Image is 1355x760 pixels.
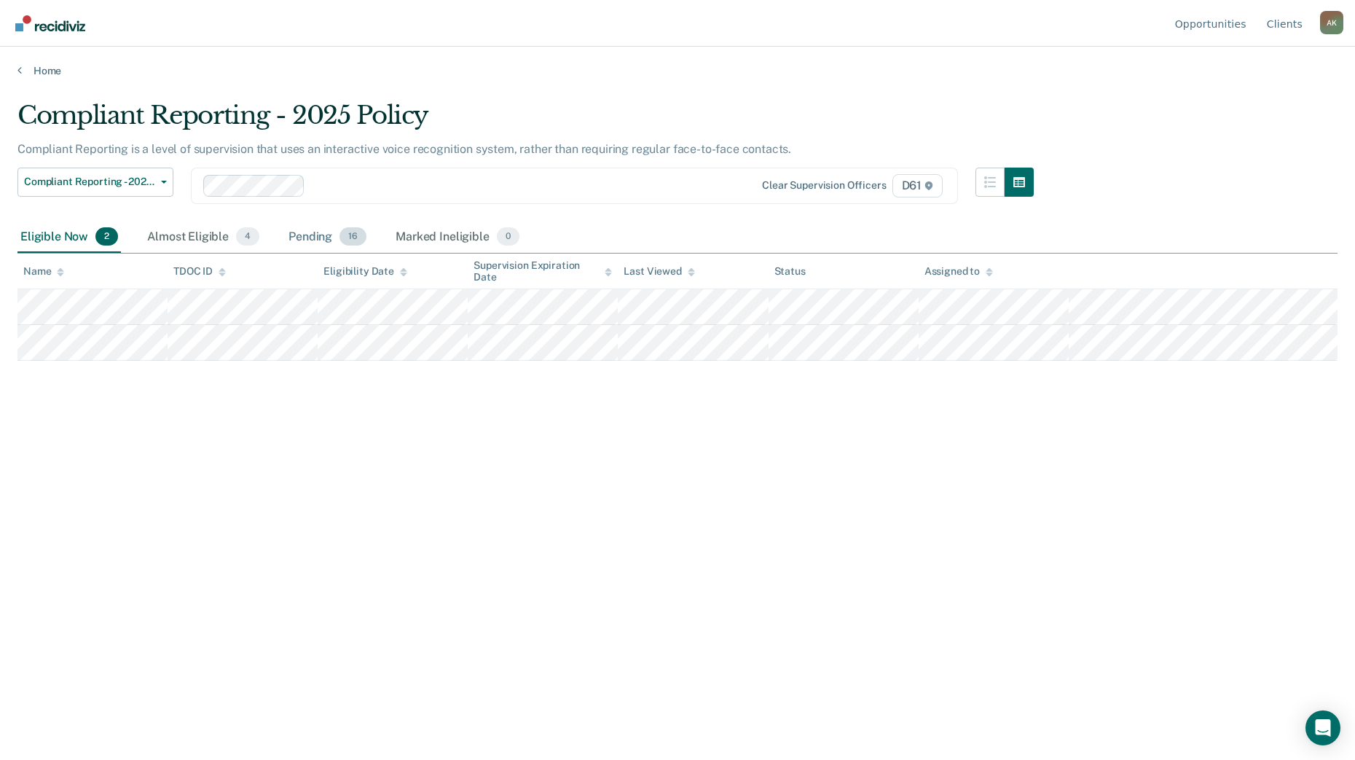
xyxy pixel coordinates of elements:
div: A K [1320,11,1343,34]
p: Compliant Reporting is a level of supervision that uses an interactive voice recognition system, ... [17,142,791,156]
div: Last Viewed [624,265,694,278]
div: Clear supervision officers [762,179,886,192]
div: Supervision Expiration Date [474,259,612,284]
div: Compliant Reporting - 2025 Policy [17,101,1034,142]
button: Profile dropdown button [1320,11,1343,34]
img: Recidiviz [15,15,85,31]
a: Home [17,64,1338,77]
span: 4 [236,227,259,246]
span: 16 [339,227,366,246]
div: Marked Ineligible0 [393,222,522,254]
div: Pending16 [286,222,369,254]
button: Compliant Reporting - 2025 Policy [17,168,173,197]
div: Eligible Now2 [17,222,121,254]
div: Name [23,265,64,278]
div: Almost Eligible4 [144,222,262,254]
span: Compliant Reporting - 2025 Policy [24,176,155,188]
span: D61 [892,174,943,197]
span: 0 [497,227,519,246]
span: 2 [95,227,118,246]
div: Eligibility Date [323,265,407,278]
div: Open Intercom Messenger [1305,710,1340,745]
div: TDOC ID [173,265,226,278]
div: Status [774,265,806,278]
div: Assigned to [924,265,993,278]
